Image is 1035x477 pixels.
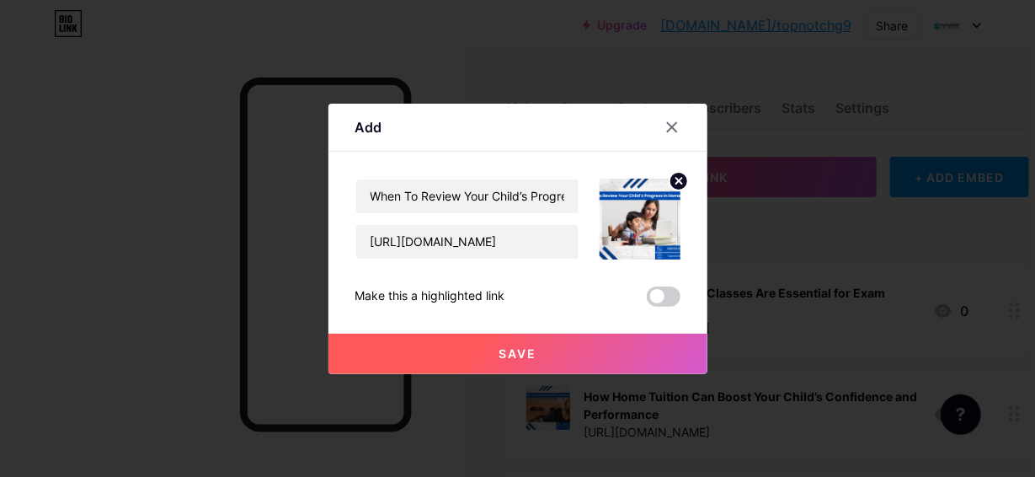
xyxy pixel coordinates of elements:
img: link_thumbnail [600,179,680,260]
span: Save [499,346,536,361]
input: URL [356,225,579,259]
input: Title [356,180,579,213]
button: Save [328,334,707,374]
div: Add [355,117,382,137]
div: Make this a highlighted link [355,287,505,307]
